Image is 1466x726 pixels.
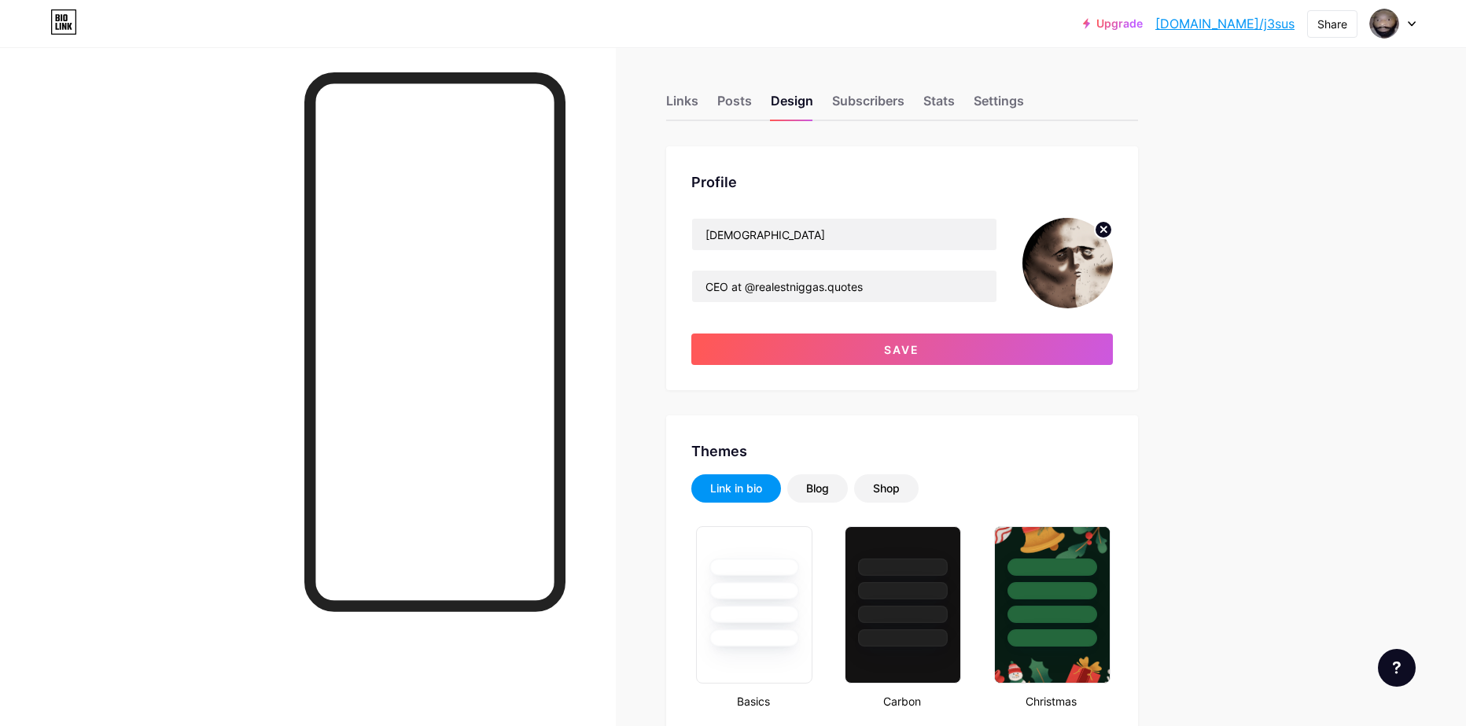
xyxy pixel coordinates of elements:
[771,91,813,120] div: Design
[974,91,1024,120] div: Settings
[691,334,1113,365] button: Save
[710,481,762,496] div: Link in bio
[989,693,1113,709] div: Christmas
[691,693,815,709] div: Basics
[1317,16,1347,32] div: Share
[692,219,996,250] input: Name
[1083,17,1143,30] a: Upgrade
[692,271,996,302] input: Bio
[840,693,963,709] div: Carbon
[1369,9,1399,39] img: j3sus
[873,481,900,496] div: Shop
[832,91,904,120] div: Subscribers
[806,481,829,496] div: Blog
[666,91,698,120] div: Links
[884,343,919,356] span: Save
[691,171,1113,193] div: Profile
[717,91,752,120] div: Posts
[923,91,955,120] div: Stats
[691,440,1113,462] div: Themes
[1022,218,1113,308] img: j3sus
[1155,14,1295,33] a: [DOMAIN_NAME]/j3sus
